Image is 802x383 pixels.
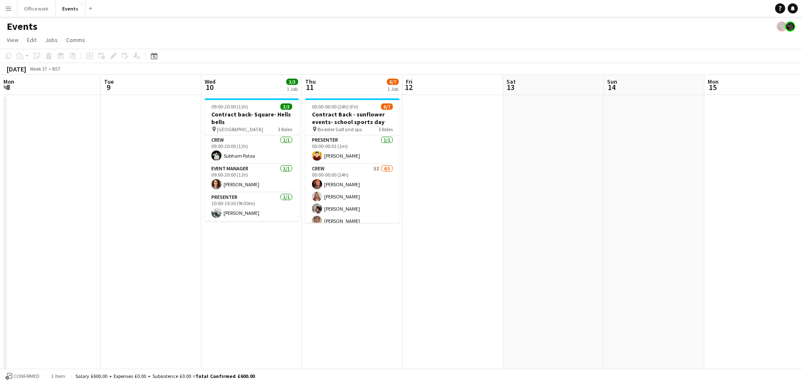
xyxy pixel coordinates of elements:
[286,79,298,85] span: 3/3
[7,20,37,33] h1: Events
[305,164,400,241] app-card-role: Crew5I4/500:00-00:00 (24h)[PERSON_NAME][PERSON_NAME][PERSON_NAME][PERSON_NAME]
[56,0,85,17] button: Events
[48,373,68,379] span: 1 item
[2,82,14,92] span: 8
[406,78,413,85] span: Fri
[4,372,41,381] button: Confirmed
[205,164,299,193] app-card-role: Event Manager1/109:00-20:00 (11h)[PERSON_NAME]
[205,135,299,164] app-card-role: Crew1/109:00-20:00 (11h)Subham Patoa
[7,36,19,44] span: View
[205,193,299,221] app-card-role: Presenter1/110:00-19:30 (9h30m)[PERSON_NAME]
[103,82,114,92] span: 9
[305,111,400,126] h3: Contract Back - sunflower events- school sports day
[777,21,787,32] app-user-avatar: Blue Hat
[378,126,393,132] span: 3 Roles
[42,34,61,45] a: Jobs
[17,0,56,17] button: Office work
[28,66,49,72] span: Week 37
[287,86,298,92] div: 1 Job
[706,82,719,92] span: 15
[305,135,400,164] app-card-role: Presenter1/100:00-00:01 (1m)[PERSON_NAME]
[381,103,393,110] span: 6/7
[312,103,358,110] span: 00:00-00:00 (24h) (Fri)
[304,82,316,92] span: 11
[3,34,22,45] a: View
[203,82,216,92] span: 10
[195,373,255,379] span: Total Confirmed £600.00
[217,126,263,132] span: [GEOGRAPHIC_DATA]
[405,82,413,92] span: 12
[280,103,292,110] span: 3/3
[305,78,316,85] span: Thu
[506,78,516,85] span: Sat
[211,103,248,110] span: 09:00-20:00 (11h)
[45,36,58,44] span: Jobs
[24,34,40,45] a: Edit
[505,82,516,92] span: 13
[785,21,795,32] app-user-avatar: Blue Hat
[66,36,85,44] span: Comms
[75,373,255,379] div: Salary £600.00 + Expenses £0.00 + Subsistence £0.00 =
[3,78,14,85] span: Mon
[205,78,216,85] span: Wed
[606,82,617,92] span: 14
[317,126,362,132] span: Bicester Golf and spa
[387,79,399,85] span: 6/7
[63,34,88,45] a: Comms
[205,111,299,126] h3: Contract back- Square- Hells bells
[278,126,292,132] span: 3 Roles
[52,66,61,72] div: BST
[387,86,398,92] div: 1 Job
[607,78,617,85] span: Sun
[708,78,719,85] span: Mon
[305,98,400,223] app-job-card: 00:00-00:00 (24h) (Fri)6/7Contract Back - sunflower events- school sports day Bicester Golf and s...
[104,78,114,85] span: Tue
[205,98,299,221] app-job-card: 09:00-20:00 (11h)3/3Contract back- Square- Hells bells [GEOGRAPHIC_DATA]3 RolesCrew1/109:00-20:00...
[13,373,40,379] span: Confirmed
[7,65,26,73] div: [DATE]
[27,36,37,44] span: Edit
